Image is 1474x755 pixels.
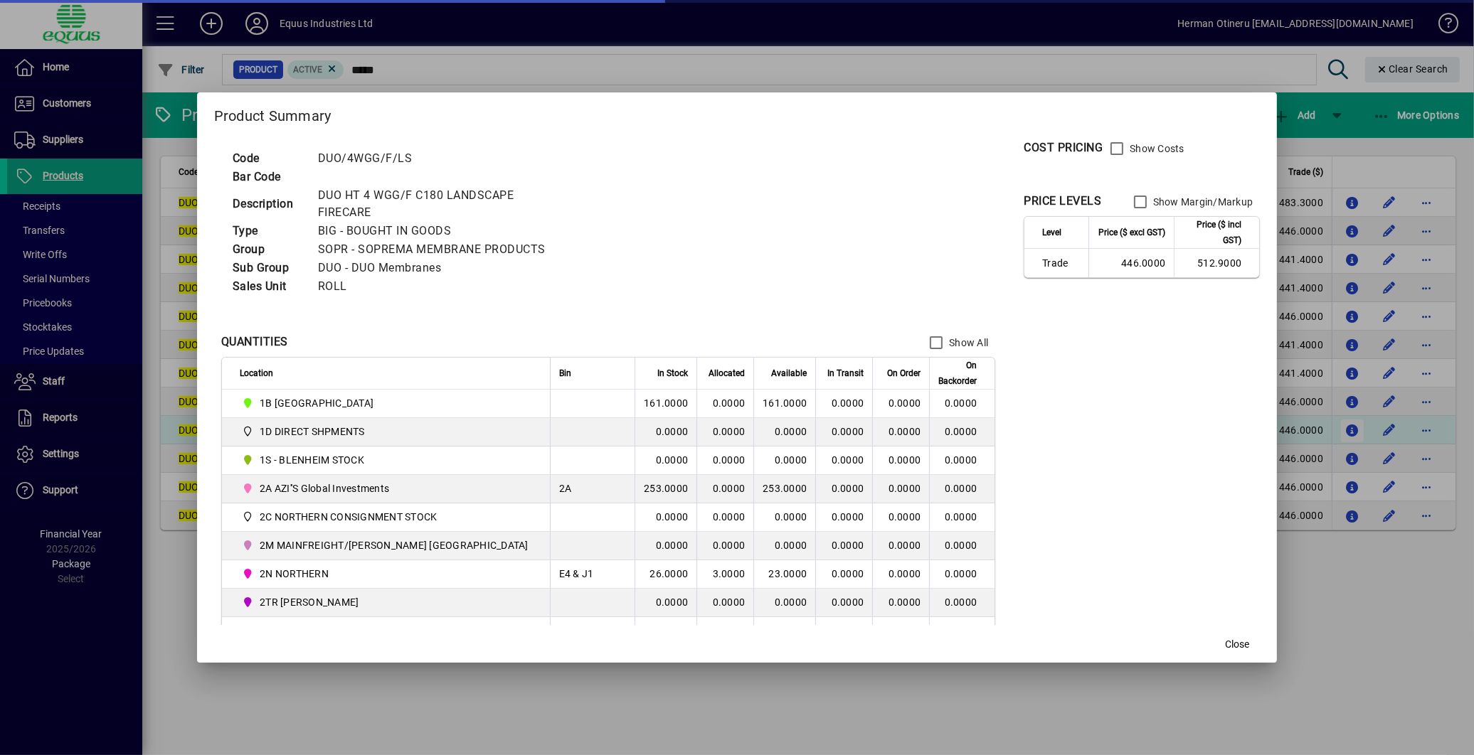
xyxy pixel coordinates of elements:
td: 0.0000 [696,532,753,560]
span: 0.0000 [889,540,921,551]
td: Code [226,149,311,168]
span: Bin [559,365,571,381]
span: 2TR TOM RYAN CARTAGE [240,594,534,611]
label: Show All [946,336,988,350]
td: 0.0000 [929,446,995,475]
span: 2M MAINFREIGHT/[PERSON_NAME] [GEOGRAPHIC_DATA] [260,538,529,552]
td: BIG - BOUGHT IN GOODS [311,222,570,240]
td: 253.0000 [753,475,815,503]
td: 0.0000 [929,617,995,646]
span: 3C CENTRAL [240,622,534,639]
td: 23.0000 [753,560,815,589]
td: 0.0000 [635,589,696,617]
td: 3.0000 [696,560,753,589]
span: 0.0000 [889,596,921,608]
span: 0.0000 [832,540,864,551]
span: 0.0000 [832,426,864,437]
span: Allocated [709,365,745,381]
td: 2A [550,475,635,503]
td: 0.0000 [753,532,815,560]
td: ROLL [311,277,570,296]
td: Sub Group [226,259,311,277]
td: A1 Loose Rolls [550,617,635,646]
div: PRICE LEVELS [1024,193,1101,210]
td: 0.0000 [635,532,696,560]
td: 0.0000 [929,560,995,589]
td: 0.0000 [696,589,753,617]
td: 0.0000 [753,503,815,532]
td: 512.9000 [1174,249,1259,277]
span: Location [240,365,273,381]
span: 0.0000 [889,511,921,523]
td: 0.0000 [929,418,995,446]
td: DUO HT 4 WGG/F C180 LANDSCAPE FIRECARE [311,186,570,222]
span: 0.0000 [832,454,864,466]
td: 0.0000 [929,503,995,532]
td: 161.0000 [635,390,696,418]
td: 0.0000 [635,418,696,446]
td: SOPR - SOPREMA MEMBRANE PRODUCTS [311,240,570,259]
td: 0.0000 [696,446,753,475]
span: In Stock [657,365,688,381]
span: 0.0000 [889,454,921,466]
span: Level [1042,225,1061,240]
td: 253.0000 [635,475,696,503]
span: 1D DIRECT SHPMENTS [260,424,365,439]
td: 0.0000 [696,475,753,503]
span: 0.0000 [832,397,864,409]
td: Sales Unit [226,277,311,296]
span: 0.0000 [832,568,864,579]
span: 1S - BLENHEIM STOCK [260,453,364,467]
td: 0.0000 [929,475,995,503]
td: 0.0000 [696,503,753,532]
span: 1B BLENHEIM [240,395,534,412]
td: 3.0000 [753,617,815,646]
div: QUANTITIES [221,333,288,350]
span: 1S - BLENHEIM STOCK [240,451,534,468]
span: 0.0000 [889,397,921,409]
span: 2M MAINFREIGHT/OWENS AUCKLAND [240,537,534,554]
span: Price ($ excl GST) [1098,225,1165,240]
td: 0.0000 [753,446,815,475]
span: 2C NORTHERN CONSIGNMENT STOCK [240,508,534,525]
span: Price ($ incl GST) [1183,217,1241,248]
td: 0.0000 [753,589,815,617]
td: 0.0000 [696,617,753,646]
td: 161.0000 [753,390,815,418]
span: 1D DIRECT SHPMENTS [240,423,534,440]
td: 0.0000 [929,532,995,560]
span: On Backorder [938,358,977,389]
td: E4 & J1 [550,560,635,589]
span: 0.0000 [889,426,921,437]
td: 0.0000 [696,390,753,418]
td: Type [226,222,311,240]
td: 0.0000 [696,418,753,446]
span: 3C CENTRAL [260,623,319,638]
span: 2A AZI''S Global Investments [260,481,389,496]
span: 0.0000 [832,596,864,608]
td: 3.0000 [635,617,696,646]
span: 0.0000 [832,483,864,494]
span: Available [771,365,807,381]
td: 0.0000 [929,390,995,418]
span: In Transit [827,365,864,381]
span: 2N NORTHERN [240,565,534,582]
label: Show Margin/Markup [1150,195,1253,209]
td: 0.0000 [753,418,815,446]
td: 26.0000 [635,560,696,589]
td: 446.0000 [1088,249,1174,277]
td: 0.0000 [929,589,995,617]
span: 1B [GEOGRAPHIC_DATA] [260,396,373,410]
span: 0.0000 [832,511,864,523]
span: 2C NORTHERN CONSIGNMENT STOCK [260,510,437,524]
label: Show Costs [1127,141,1184,156]
span: 2TR [PERSON_NAME] [260,595,359,609]
td: 0.0000 [635,503,696,532]
td: 0.0000 [635,446,696,475]
td: DUO/4WGG/F/LS [311,149,570,168]
span: 0.0000 [889,483,921,494]
td: Bar Code [226,168,311,186]
span: 2A AZI''S Global Investments [240,480,534,497]
div: COST PRICING [1024,139,1103,156]
span: 2N NORTHERN [260,567,329,581]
